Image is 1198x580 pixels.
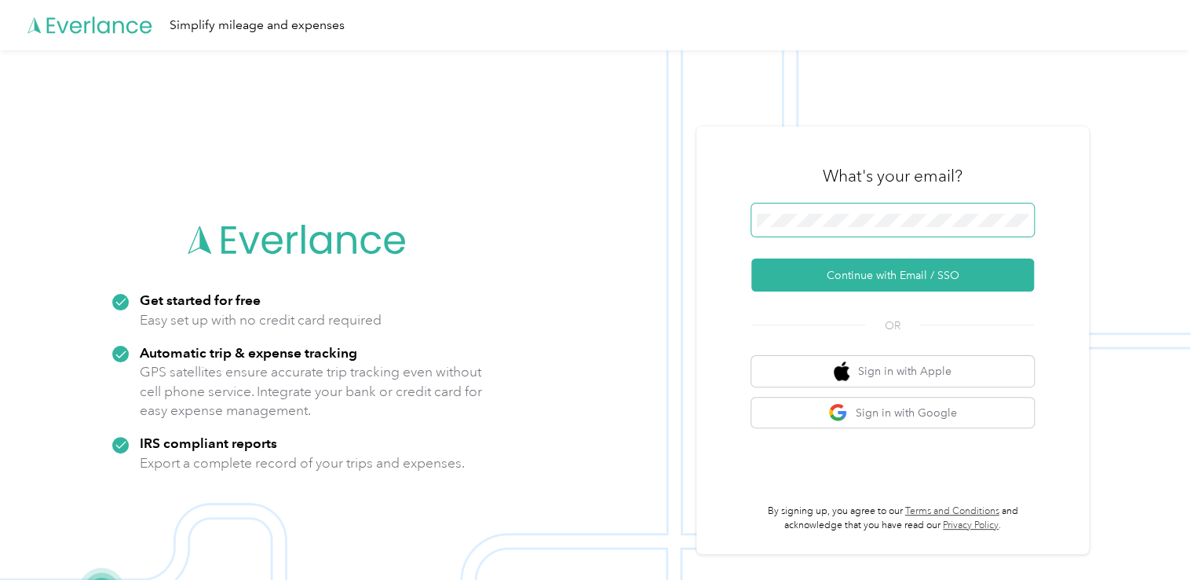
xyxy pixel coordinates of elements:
p: Export a complete record of your trips and expenses. [140,453,465,473]
strong: IRS compliant reports [140,435,277,451]
p: GPS satellites ensure accurate trip tracking even without cell phone service. Integrate your bank... [140,362,483,420]
strong: Automatic trip & expense tracking [140,344,357,361]
strong: Get started for free [140,292,261,308]
img: google logo [828,403,848,423]
button: apple logoSign in with Apple [751,356,1034,387]
a: Terms and Conditions [905,505,999,517]
button: google logoSign in with Google [751,398,1034,428]
div: Simplify mileage and expenses [170,16,345,35]
p: By signing up, you agree to our and acknowledge that you have read our . [751,505,1034,532]
h3: What's your email? [823,165,962,187]
a: Privacy Policy [943,519,999,531]
img: apple logo [834,362,849,381]
p: Easy set up with no credit card required [140,310,382,330]
button: Continue with Email / SSO [751,259,1034,292]
span: OR [865,318,920,334]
